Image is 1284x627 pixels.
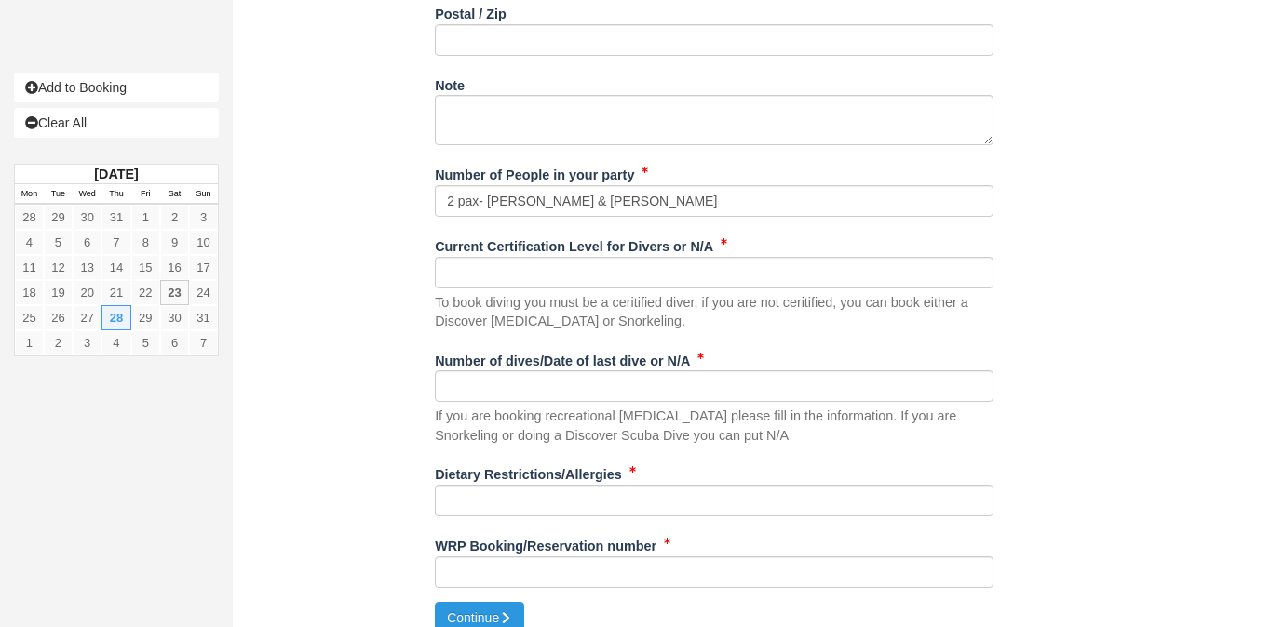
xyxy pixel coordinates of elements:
[73,330,101,355] a: 3
[73,230,101,255] a: 6
[44,230,73,255] a: 5
[189,330,218,355] a: 7
[189,305,218,330] a: 31
[131,305,160,330] a: 29
[73,280,101,305] a: 20
[435,530,656,556] label: WRP Booking/Reservation number
[14,108,219,138] a: Clear All
[435,407,993,445] p: If you are booking recreational [MEDICAL_DATA] please fill in the information. If you are Snorkel...
[44,184,73,205] th: Tue
[131,255,160,280] a: 15
[15,205,44,230] a: 28
[160,305,189,330] a: 30
[131,230,160,255] a: 8
[435,231,713,257] label: Current Certification Level for Divers or N/A
[44,255,73,280] a: 12
[44,305,73,330] a: 26
[435,293,993,331] p: To book diving you must be a ceritified diver, if you are not ceritified, you can book either a D...
[101,205,130,230] a: 31
[160,184,189,205] th: Sat
[44,330,73,355] a: 2
[101,330,130,355] a: 4
[44,205,73,230] a: 29
[101,184,130,205] th: Thu
[15,330,44,355] a: 1
[15,184,44,205] th: Mon
[160,230,189,255] a: 9
[435,345,690,371] label: Number of dives/Date of last dive or N/A
[189,205,218,230] a: 3
[15,305,44,330] a: 25
[160,330,189,355] a: 6
[189,230,218,255] a: 10
[160,205,189,230] a: 2
[160,255,189,280] a: 16
[73,305,101,330] a: 27
[101,305,130,330] a: 28
[435,459,622,485] label: Dietary Restrictions/Allergies
[189,184,218,205] th: Sun
[131,184,160,205] th: Fri
[15,255,44,280] a: 11
[14,73,219,102] a: Add to Booking
[44,280,73,305] a: 19
[131,280,160,305] a: 22
[160,280,189,305] a: 23
[73,184,101,205] th: Wed
[15,230,44,255] a: 4
[94,167,138,181] strong: [DATE]
[435,70,465,96] label: Note
[101,255,130,280] a: 14
[101,280,130,305] a: 21
[73,205,101,230] a: 30
[73,255,101,280] a: 13
[189,280,218,305] a: 24
[15,280,44,305] a: 18
[435,159,634,185] label: Number of People in your party
[131,330,160,355] a: 5
[131,205,160,230] a: 1
[189,255,218,280] a: 17
[101,230,130,255] a: 7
